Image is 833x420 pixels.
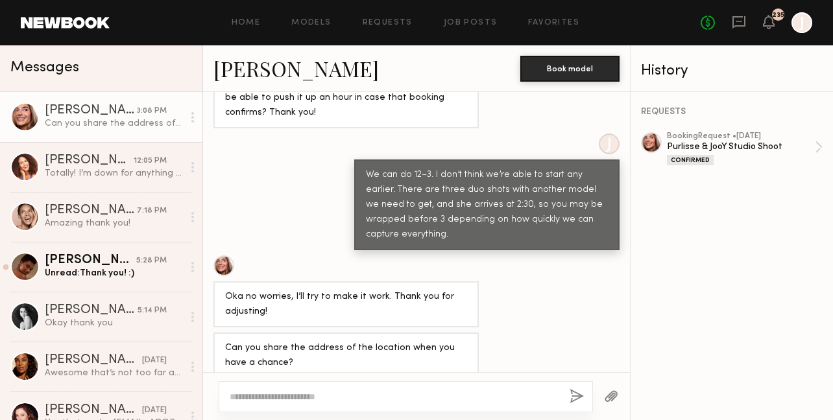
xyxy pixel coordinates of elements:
a: Book model [520,62,620,73]
a: bookingRequest •[DATE]Purlisse & JooY Studio ShootConfirmed [667,132,823,165]
button: Book model [520,56,620,82]
div: [PERSON_NAME] [45,404,142,417]
div: Can you share the address of the location when you have a chance? [225,341,467,371]
div: [PERSON_NAME] [45,204,137,217]
div: [PERSON_NAME] [45,104,137,117]
div: 3:08 PM [137,105,167,117]
div: [PERSON_NAME] [45,254,136,267]
div: 12:05 PM [134,155,167,167]
div: Can you share the address of the location when you have a chance? [45,117,183,130]
a: Models [291,19,331,27]
a: Job Posts [444,19,498,27]
div: Purlisse & JooY Studio Shoot [667,141,815,153]
div: [PERSON_NAME] [45,354,142,367]
div: [PERSON_NAME] [45,154,134,167]
div: [DATE] [142,404,167,417]
div: Totally! I’m down for anything but just want to know if I should come with my hair styled and dry... [45,167,183,180]
a: [PERSON_NAME] [213,54,379,82]
a: Requests [363,19,413,27]
div: Oka no worries, I’ll try to make it work. Thank you for adjusting! [225,290,467,320]
div: 5:28 PM [136,255,167,267]
div: REQUESTS [641,108,823,117]
div: 235 [772,12,784,19]
span: Messages [10,60,79,75]
div: 7:18 PM [137,205,167,217]
a: J [791,12,812,33]
div: Unread: Thank you! :) [45,267,183,279]
div: 5:14 PM [138,305,167,317]
div: Amazing thank you! [45,217,183,229]
div: Okay thank you [45,317,183,329]
div: booking Request • [DATE] [667,132,815,141]
div: History [641,64,823,78]
div: We can do 12–3. I don’t think we’re able to start any earlier. There are three duo shots with ano... [366,168,608,242]
div: I am on option for another shoot 3:30-5:30. Would you be able to push it up an hour in case that ... [225,76,467,121]
div: Awesome that’s not too far at all I’m very looking forward to work with you. Thank you so much an... [45,367,183,379]
a: Favorites [528,19,579,27]
div: [PERSON_NAME] [45,304,138,317]
div: Confirmed [667,155,714,165]
a: Home [232,19,261,27]
div: [DATE] [142,355,167,367]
